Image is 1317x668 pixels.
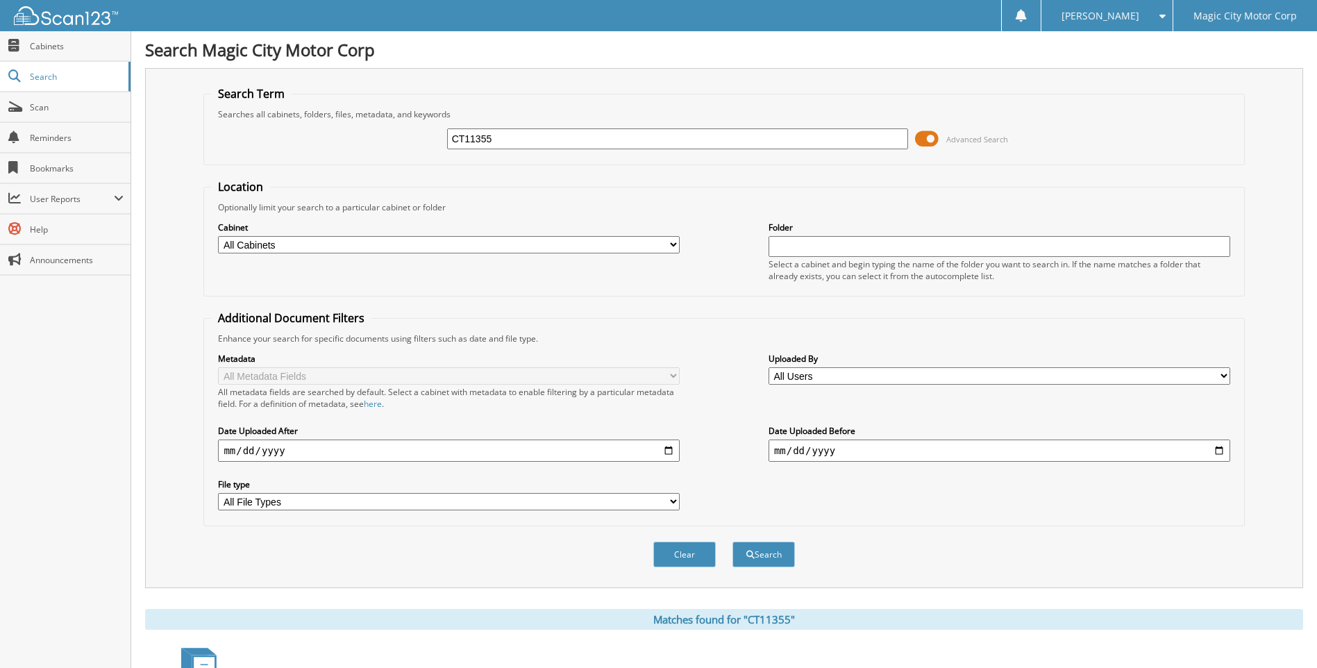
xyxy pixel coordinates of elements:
span: Scan [30,101,124,113]
span: [PERSON_NAME] [1062,12,1139,20]
div: Searches all cabinets, folders, files, metadata, and keywords [211,108,1236,120]
label: Cabinet [218,222,680,233]
div: Select a cabinet and begin typing the name of the folder you want to search in. If the name match... [769,258,1230,282]
span: User Reports [30,193,114,205]
div: Enhance your search for specific documents using filters such as date and file type. [211,333,1236,344]
label: Date Uploaded After [218,425,680,437]
input: end [769,440,1230,462]
legend: Location [211,179,270,194]
button: Search [732,542,795,567]
label: File type [218,478,680,490]
input: start [218,440,680,462]
span: Help [30,224,124,235]
div: Optionally limit your search to a particular cabinet or folder [211,201,1236,213]
label: Metadata [218,353,680,365]
a: here [364,398,382,410]
h1: Search Magic City Motor Corp [145,38,1303,61]
label: Uploaded By [769,353,1230,365]
label: Folder [769,222,1230,233]
span: Advanced Search [946,134,1008,144]
div: All metadata fields are searched by default. Select a cabinet with metadata to enable filtering b... [218,386,680,410]
legend: Additional Document Filters [211,310,371,326]
span: Announcements [30,254,124,266]
div: Matches found for "CT11355" [145,609,1303,630]
legend: Search Term [211,86,292,101]
button: Clear [653,542,716,567]
span: Cabinets [30,40,124,52]
span: Bookmarks [30,162,124,174]
span: Magic City Motor Corp [1193,12,1297,20]
img: scan123-logo-white.svg [14,6,118,25]
span: Search [30,71,121,83]
span: Reminders [30,132,124,144]
label: Date Uploaded Before [769,425,1230,437]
